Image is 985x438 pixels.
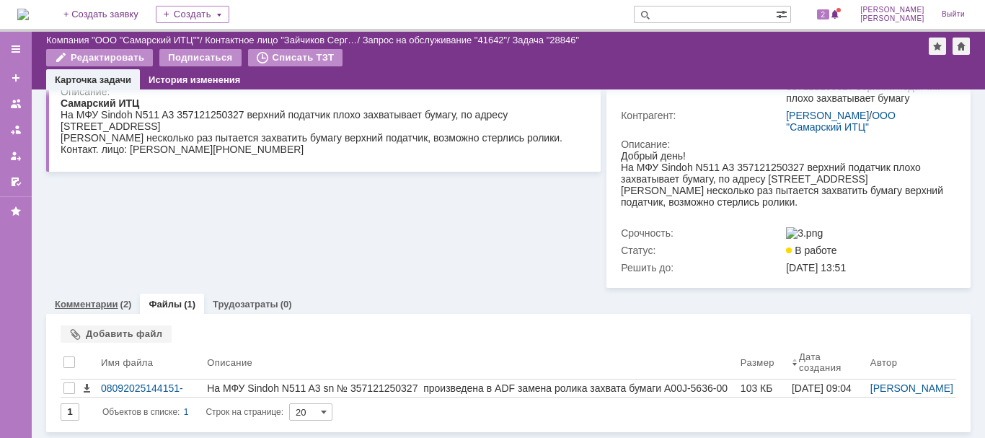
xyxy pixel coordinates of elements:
[205,35,362,45] div: /
[4,92,27,115] a: Заявки на командах
[149,299,182,310] a: Файлы
[102,403,283,421] i: Строк на странице:
[17,9,29,20] img: logo
[101,357,153,368] div: Имя файла
[786,110,950,133] div: /
[207,357,252,368] div: Описание
[184,403,189,421] div: 1
[786,245,836,256] span: В работе
[786,262,846,273] span: [DATE] 13:51
[870,382,953,394] a: [PERSON_NAME]
[213,299,278,310] a: Трудозатраты
[621,139,953,150] div: Описание:
[101,382,201,394] div: 08092025144151-0001.pdf
[4,118,27,141] a: Заявки в моей ответственности
[55,299,118,310] a: Комментарии
[363,35,508,45] a: Запрос на обслуживание "41642"
[860,6,924,14] span: [PERSON_NAME]
[4,66,27,89] a: Создать заявку
[4,144,27,167] a: Мои заявки
[92,23,247,35] span: , по адресу [STREET_ADDRESS]
[860,14,924,23] span: [PERSON_NAME]
[870,357,898,368] div: Автор
[149,74,240,85] a: История изменения
[621,227,783,239] div: Срочность:
[46,35,205,45] div: /
[207,382,735,406] div: На МФУ Sindoh N511 A3 sn № 357121250327 произведена в ADF замена ролика захвата бумаги A00J-5636-...
[776,6,790,20] span: Расширенный поиск
[929,38,946,55] div: Добавить в избранное
[789,349,867,380] th: Дата создания
[786,227,823,239] img: 3.png
[46,35,200,45] a: Компания "ООО "Самарский ИТЦ""
[102,407,180,417] span: Объектов в списке:
[120,299,132,310] div: (2)
[363,35,513,45] div: /
[17,9,29,20] a: Перейти на домашнюю страницу
[81,382,92,394] span: Скачать файл
[61,86,584,97] div: Описание:
[792,382,852,394] div: [DATE] 09:04
[184,299,195,310] div: (1)
[741,382,786,394] div: 103 КБ
[786,110,869,121] a: [PERSON_NAME]
[152,46,243,58] span: [PHONE_NUMBER]
[741,357,774,368] div: Размер
[281,299,292,310] div: (0)
[799,351,853,373] div: Дата создания
[55,74,131,85] a: Карточка задачи
[953,38,970,55] div: Сделать домашней страницей
[786,110,896,133] a: ООО "Самарский ИТЦ"
[867,349,956,380] th: Автор
[738,349,789,380] th: Размер
[621,262,783,273] div: Решить до:
[621,245,783,256] div: Статус:
[156,6,229,23] div: Создать
[205,35,357,45] a: Контактное лицо "Зайчиков Серг…
[512,35,579,45] div: Задача "28846"
[4,170,27,193] a: Мои согласования
[98,349,204,380] th: Имя файла
[621,110,783,121] div: Контрагент:
[817,9,830,19] span: 2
